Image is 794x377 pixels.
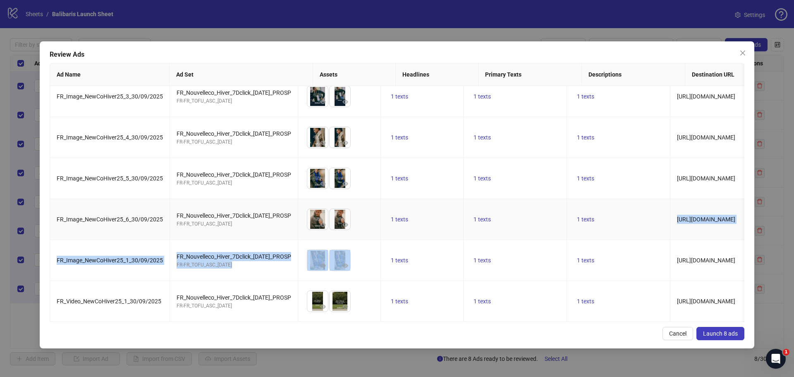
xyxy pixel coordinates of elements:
span: eye [342,181,348,187]
div: FR_Nouvelleco_Hiver_7Dclick_[DATE]_PROSP [177,211,291,220]
div: FR_Nouvelleco_Hiver_7Dclick_[DATE]_PROSP [177,88,291,97]
span: 1 texts [474,134,491,141]
button: Preview [318,302,328,312]
div: FR_Nouvelleco_Hiver_7Dclick_[DATE]_PROSP [177,170,291,179]
span: Launch 8 ads [703,330,738,337]
span: eye [342,222,348,228]
button: 1 texts [470,296,494,306]
button: 1 texts [387,255,411,265]
img: Asset 2 [330,86,350,107]
img: Asset 2 [330,250,350,271]
div: FR-FR_TOFU_ASC_[DATE] [177,302,291,310]
button: 1 texts [470,173,494,183]
button: 1 texts [470,214,494,224]
span: eye [342,304,348,310]
img: Asset 1 [307,209,328,230]
button: 1 texts [387,296,411,306]
span: 1 texts [391,93,408,100]
div: FR-FR_TOFU_ASC_[DATE] [177,179,291,187]
span: 1 texts [391,175,408,182]
button: Launch 8 ads [696,327,744,340]
button: 1 texts [574,91,598,101]
span: 1 texts [474,257,491,264]
span: 1 texts [391,216,408,223]
div: FR_Nouvelleco_Hiver_7Dclick_[DATE]_PROSP [177,293,291,302]
img: Asset 2 [330,127,350,148]
span: [URL][DOMAIN_NAME] [677,216,735,223]
img: Asset 2 [330,209,350,230]
span: 1 texts [474,175,491,182]
img: Asset 1 [307,127,328,148]
span: close [739,50,746,56]
span: [URL][DOMAIN_NAME] [677,175,735,182]
span: 1 texts [474,216,491,223]
span: [URL][DOMAIN_NAME] [677,257,735,264]
span: eye [320,140,326,146]
button: Preview [340,179,350,189]
img: Asset 2 [330,168,350,189]
th: Assets [313,63,396,86]
div: FR-FR_TOFU_ASC_[DATE] [177,261,291,269]
img: Asset 2 [330,291,350,312]
span: eye [320,181,326,187]
button: Preview [340,97,350,107]
iframe: Intercom live chat [766,349,786,369]
span: 1 texts [391,134,408,141]
span: [URL][DOMAIN_NAME] [677,93,735,100]
div: FR_Nouvelleco_Hiver_7Dclick_[DATE]_PROSP [177,252,291,261]
span: 1 texts [474,298,491,305]
img: Asset 1 [307,291,328,312]
button: 1 texts [574,214,598,224]
span: eye [320,99,326,105]
span: eye [320,222,326,228]
span: 1 texts [391,257,408,264]
button: Preview [340,302,350,312]
button: 1 texts [574,255,598,265]
div: FR-FR_TOFU_ASC_[DATE] [177,138,291,146]
th: Descriptions [582,63,685,86]
span: 1 texts [577,216,594,223]
button: Preview [340,138,350,148]
span: 1 texts [577,93,594,100]
span: 1 texts [577,257,594,264]
th: Headlines [396,63,478,86]
button: 1 texts [574,132,598,142]
span: 1 texts [577,298,594,305]
span: eye [320,263,326,269]
button: Preview [318,220,328,230]
span: FR_Image_NewCoHiver25_4_30/09/2025 [57,134,163,141]
button: 1 texts [387,91,411,101]
div: FR_Nouvelleco_Hiver_7Dclick_[DATE]_PROSP [177,129,291,138]
span: eye [320,304,326,310]
button: 1 texts [387,214,411,224]
button: 1 texts [387,173,411,183]
th: Primary Texts [478,63,582,86]
th: Ad Set [170,63,313,86]
span: FR_Video_NewCoHiver25_1_30/09/2025 [57,298,161,305]
button: Cancel [662,327,693,340]
span: 1 texts [577,175,594,182]
span: 1 texts [577,134,594,141]
div: FR-FR_TOFU_ASC_[DATE] [177,220,291,228]
span: 1 texts [391,298,408,305]
button: Preview [340,220,350,230]
img: Asset 1 [307,250,328,271]
span: [URL][DOMAIN_NAME] [677,298,735,305]
span: eye [342,140,348,146]
button: 1 texts [574,296,598,306]
div: Review Ads [50,50,744,60]
button: 1 texts [470,255,494,265]
span: 1 [783,349,789,355]
button: 1 texts [470,91,494,101]
span: eye [342,263,348,269]
button: 1 texts [574,173,598,183]
span: eye [342,99,348,105]
img: Asset 1 [307,86,328,107]
th: Ad Name [50,63,170,86]
span: FR_Image_NewCoHiver25_5_30/09/2025 [57,175,163,182]
button: Preview [318,179,328,189]
button: 1 texts [470,132,494,142]
span: Cancel [669,330,686,337]
div: FR-FR_TOFU_ASC_[DATE] [177,97,291,105]
button: Close [736,46,749,60]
